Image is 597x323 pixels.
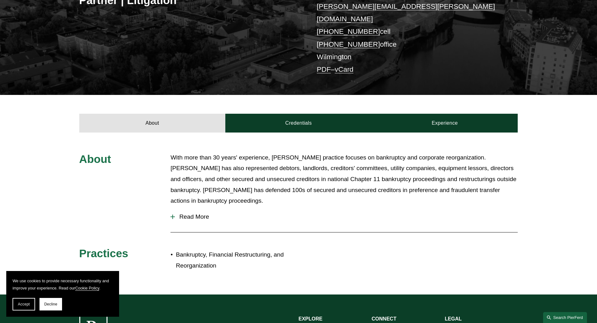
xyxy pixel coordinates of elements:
p: Bankruptcy, Financial Restructuring, and Reorganization [176,249,298,271]
strong: EXPLORE [299,316,322,321]
a: Cookie Policy [75,286,99,290]
button: Read More [170,209,518,225]
span: Decline [44,302,57,306]
a: Search this site [543,312,587,323]
button: Decline [39,298,62,310]
p: We use cookies to provide necessary functionality and improve your experience. Read our . [13,277,113,292]
a: PDF [317,65,331,73]
span: About [79,153,111,165]
span: Accept [18,302,30,306]
button: Accept [13,298,35,310]
span: Practices [79,247,128,259]
a: [PHONE_NUMBER] [317,40,380,48]
a: Experience [372,114,518,133]
p: cell office Wilmington – [317,0,500,76]
strong: LEGAL [445,316,462,321]
p: With more than 30 years' experience, [PERSON_NAME] practice focuses on bankruptcy and corporate r... [170,152,518,206]
strong: CONNECT [372,316,396,321]
a: [PHONE_NUMBER] [317,28,380,35]
span: Read More [175,213,518,220]
section: Cookie banner [6,271,119,317]
a: [PERSON_NAME][EMAIL_ADDRESS][PERSON_NAME][DOMAIN_NAME] [317,3,495,23]
a: About [79,114,226,133]
a: vCard [335,65,353,73]
a: Credentials [225,114,372,133]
